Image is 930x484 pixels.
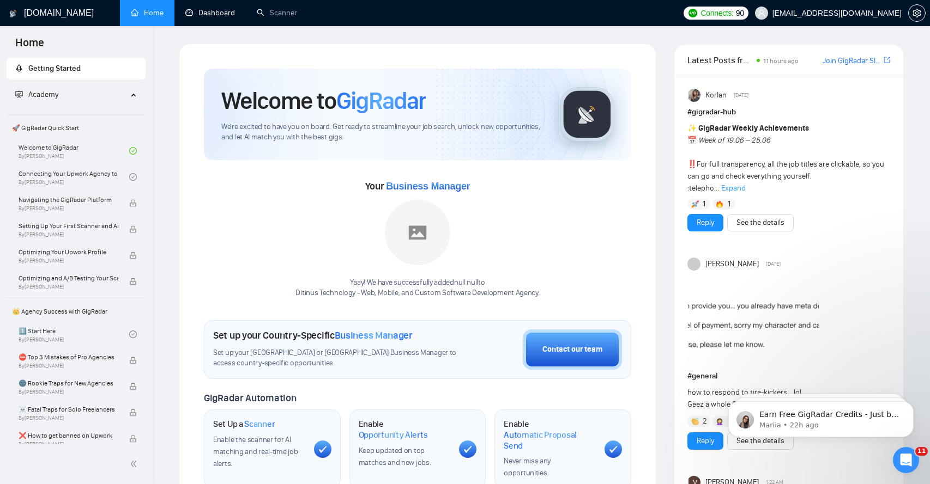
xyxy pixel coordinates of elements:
[19,404,118,415] span: ☠️ Fatal Traps for Solo Freelancers
[129,147,137,155] span: check-circle
[703,199,705,210] span: 1
[697,435,714,447] a: Reply
[687,124,697,133] span: ✨
[687,160,697,169] span: ‼️
[687,106,890,118] h1: # gigradar-hub
[8,117,144,139] span: 🚀 GigRadar Quick Start
[19,441,118,448] span: By [PERSON_NAME]
[19,139,129,163] a: Welcome to GigRadarBy[PERSON_NAME]
[129,383,137,390] span: lock
[19,220,118,231] span: Setting Up Your First Scanner and Auto-Bidder
[129,199,137,207] span: lock
[728,199,730,210] span: 1
[19,322,129,346] a: 1️⃣ Start HereBy[PERSON_NAME]
[7,58,146,79] li: Getting Started
[884,55,890,65] a: export
[19,247,118,258] span: Optimizing Your Upwork Profile
[698,136,770,145] em: Week of 19.06 – 25.06
[689,9,697,17] img: upwork-logo.png
[213,419,275,430] h1: Set Up a
[213,348,458,369] span: Set up your [GEOGRAPHIC_DATA] or [GEOGRAPHIC_DATA] Business Manager to access country-specific op...
[19,165,129,189] a: Connecting Your Upwork Agency to GigRadarBy[PERSON_NAME]
[221,86,426,115] h1: Welcome to
[712,378,930,455] iframe: Intercom notifications message
[689,89,702,102] img: Korlan
[19,205,118,212] span: By [PERSON_NAME]
[19,415,118,421] span: By [PERSON_NAME]
[7,35,53,58] span: Home
[129,278,137,285] span: lock
[716,200,723,208] img: 🔥
[19,389,118,395] span: By [PERSON_NAME]
[542,344,602,356] div: Contact our team
[688,275,819,362] img: F09A8UU1U58-Screenshot(595).png
[129,252,137,259] span: lock
[15,90,23,98] span: fund-projection-screen
[129,330,137,338] span: check-circle
[19,194,118,205] span: Navigating the GigRadar Platform
[19,363,118,369] span: By [PERSON_NAME]
[908,4,926,22] button: setting
[884,56,890,64] span: export
[336,86,426,115] span: GigRadar
[131,8,164,17] a: homeHome
[8,301,144,322] span: 👑 Agency Success with GigRadar
[705,89,727,101] span: Korlan
[736,217,784,229] a: See the details
[766,259,781,269] span: [DATE]
[691,418,699,425] img: 👏
[687,53,753,67] span: Latest Posts from the GigRadar Community
[19,273,118,284] span: Optimizing and A/B Testing Your Scanner for Better Results
[700,7,733,19] span: Connects:
[893,447,919,473] iframe: Intercom live chat
[734,90,748,100] span: [DATE]
[359,446,431,467] span: Keep updated on top matches and new jobs.
[19,258,118,264] span: By [PERSON_NAME]
[129,173,137,181] span: check-circle
[687,432,723,450] button: Reply
[295,278,539,298] div: Yaay! We have successfully added null null to
[365,180,470,192] span: Your
[721,183,746,193] span: Expand
[213,329,413,341] h1: Set up your Country-Specific
[19,352,118,363] span: ⛔ Top 3 Mistakes of Pro Agencies
[335,329,413,341] span: Business Manager
[204,392,296,404] span: GigRadar Automation
[129,409,137,416] span: lock
[758,9,765,17] span: user
[523,329,622,370] button: Contact our team
[504,419,596,451] h1: Enable
[129,357,137,364] span: lock
[697,217,714,229] a: Reply
[19,284,118,290] span: By [PERSON_NAME]
[691,200,699,208] img: 🚀
[727,214,794,231] button: See the details
[15,90,58,99] span: Academy
[129,225,137,233] span: lock
[257,8,297,17] a: searchScanner
[221,122,542,143] span: We're excited to have you on board. Get ready to streamline your job search, unlock new opportuni...
[908,9,926,17] a: setting
[915,447,928,456] span: 11
[185,8,235,17] a: dashboardDashboard
[19,378,118,389] span: 🌚 Rookie Traps for New Agencies
[703,416,707,427] span: 2
[504,456,551,477] span: Never miss any opportunities.
[687,214,723,231] button: Reply
[19,231,118,238] span: By [PERSON_NAME]
[763,57,799,65] span: 11 hours ago
[129,435,137,443] span: lock
[687,136,697,145] span: 📅
[687,124,884,193] span: For full transparency, all the job titles are clickable, so you can go and check everything yours...
[560,87,614,142] img: gigradar-logo.png
[823,55,881,67] a: Join GigRadar Slack Community
[385,200,450,265] img: placeholder.png
[9,5,17,22] img: logo
[213,435,298,468] span: Enable the scanner for AI matching and real-time job alerts.
[359,430,428,440] span: Opportunity Alerts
